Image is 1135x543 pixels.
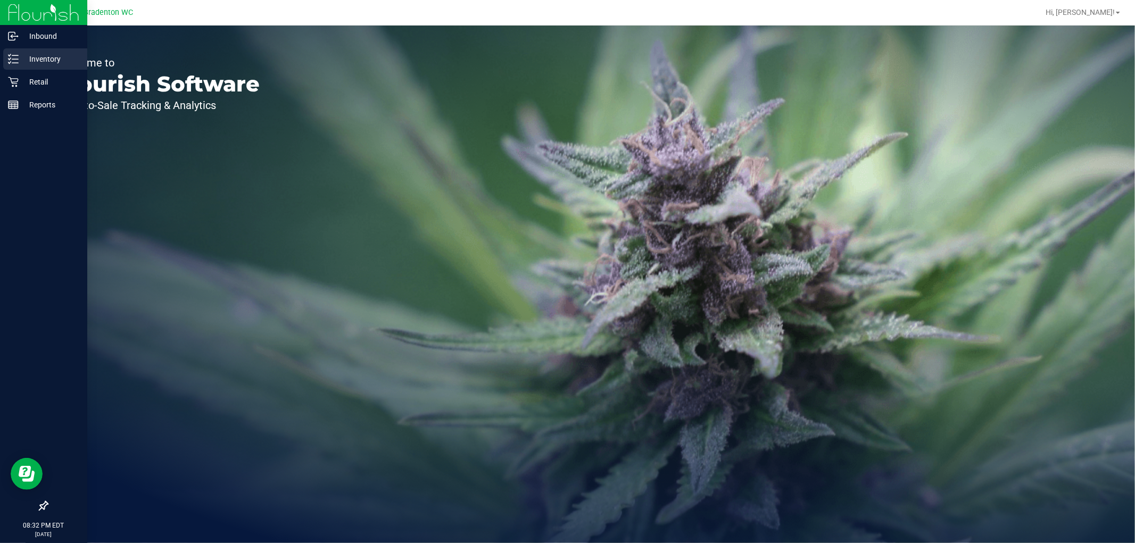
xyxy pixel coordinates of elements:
p: Flourish Software [57,73,260,95]
p: Retail [19,76,82,88]
p: [DATE] [5,530,82,538]
span: Hi, [PERSON_NAME]! [1046,8,1115,16]
inline-svg: Inbound [8,31,19,41]
iframe: Resource center [11,458,43,490]
inline-svg: Reports [8,99,19,110]
p: Inventory [19,53,82,65]
span: Bradenton WC [84,8,134,17]
p: Reports [19,98,82,111]
p: Seed-to-Sale Tracking & Analytics [57,100,260,111]
p: Inbound [19,30,82,43]
p: Welcome to [57,57,260,68]
inline-svg: Inventory [8,54,19,64]
p: 08:32 PM EDT [5,521,82,530]
inline-svg: Retail [8,77,19,87]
